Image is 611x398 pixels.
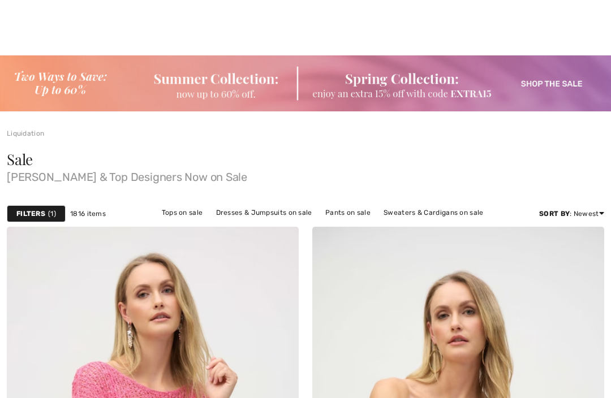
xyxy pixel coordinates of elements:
a: Skirts on sale [307,220,363,235]
a: Liquidation [7,129,44,137]
div: : Newest [539,209,604,219]
strong: Filters [16,209,45,219]
a: Pants on sale [320,205,376,220]
span: Sale [7,149,33,169]
span: 1816 items [70,209,106,219]
a: Outerwear on sale [365,220,438,235]
strong: Sort By [539,210,570,218]
a: Jackets & Blazers on sale [207,220,305,235]
span: [PERSON_NAME] & Top Designers Now on Sale [7,167,604,183]
span: 1 [48,209,56,219]
a: Dresses & Jumpsuits on sale [210,205,318,220]
a: Tops on sale [156,205,209,220]
a: Sweaters & Cardigans on sale [378,205,489,220]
